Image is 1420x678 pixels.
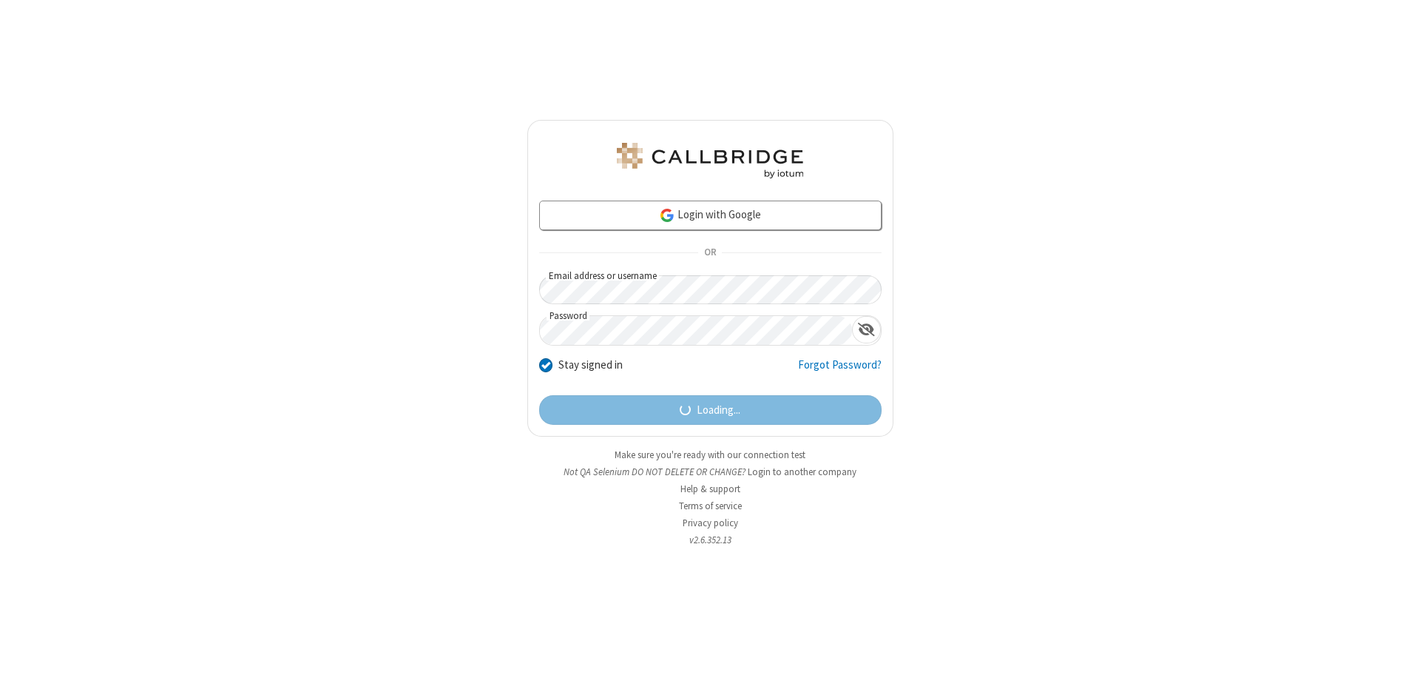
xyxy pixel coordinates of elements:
a: Make sure you're ready with our connection test [615,449,805,461]
span: Loading... [697,402,740,419]
a: Terms of service [679,500,742,512]
img: QA Selenium DO NOT DELETE OR CHANGE [614,143,806,178]
input: Email address or username [539,275,882,304]
li: Not QA Selenium DO NOT DELETE OR CHANGE? [527,465,893,479]
button: Loading... [539,395,882,425]
a: Privacy policy [683,517,738,529]
a: Login with Google [539,201,882,230]
img: google-icon.png [659,207,675,224]
input: Password [540,316,852,345]
li: v2.6.352.13 [527,533,893,547]
a: Forgot Password? [798,357,882,385]
button: Login to another company [748,465,856,479]
div: Show password [852,316,881,343]
label: Stay signed in [558,357,623,374]
a: Help & support [680,483,740,495]
span: OR [698,243,722,264]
